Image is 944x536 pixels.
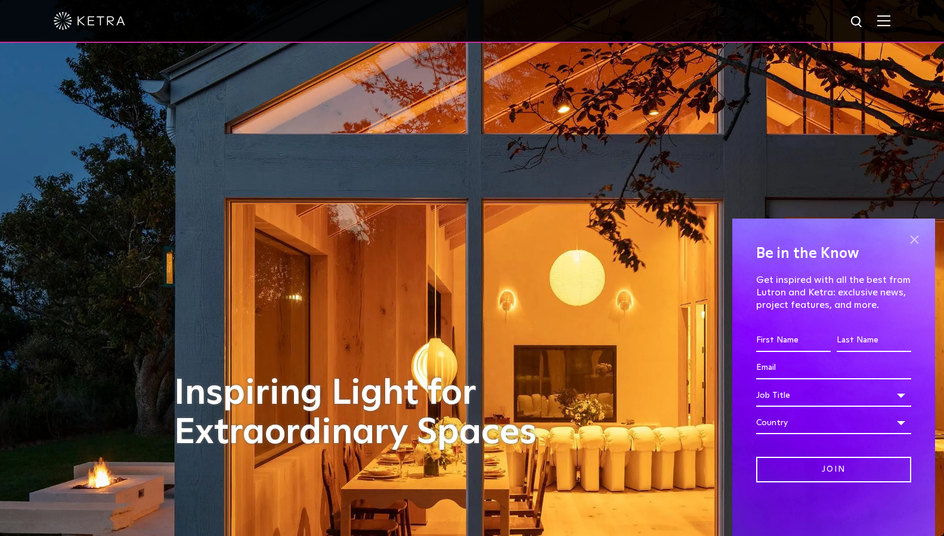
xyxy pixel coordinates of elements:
[756,412,911,434] div: Country
[756,384,911,407] div: Job Title
[756,274,911,311] p: Get inspired with all the best from Lutron and Ketra: exclusive news, project features, and more.
[756,329,831,352] input: First Name
[756,457,911,482] input: Join
[54,12,125,30] img: ketra-logo-2019-white
[756,242,911,265] h4: Be in the Know
[850,15,865,30] img: search icon
[756,357,911,379] input: Email
[837,329,911,352] input: Last Name
[877,15,890,26] img: Hamburger%20Nav.svg
[174,374,562,453] h1: Inspiring Light for Extraordinary Spaces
